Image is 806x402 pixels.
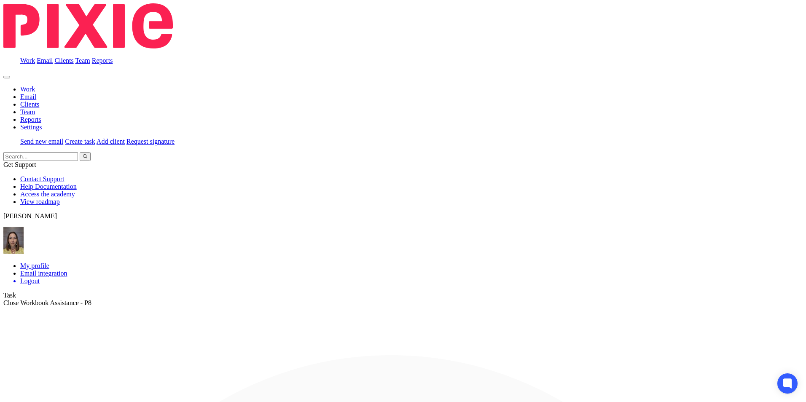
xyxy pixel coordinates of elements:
a: Email [20,93,36,100]
a: Logout [20,277,803,285]
label: Task [3,292,16,299]
a: Email integration [20,270,67,277]
a: View roadmap [20,198,60,205]
span: Get Support [3,161,36,168]
input: Search [3,152,78,161]
span: Logout [20,277,40,284]
a: Request signature [126,138,175,145]
img: Pixie [3,3,173,48]
a: Settings [20,123,42,131]
a: My profile [20,262,49,269]
a: Create task [65,138,95,145]
a: Team [75,57,90,64]
a: Access the academy [20,190,75,198]
a: Reports [92,57,113,64]
a: Team [20,108,35,115]
a: Help Documentation [20,183,77,190]
p: [PERSON_NAME] [3,212,803,220]
button: Search [80,152,91,161]
a: Work [20,86,35,93]
a: Reports [20,116,41,123]
a: Contact Support [20,175,64,182]
img: 20240425_114559.jpg [3,227,24,254]
a: Send new email [20,138,63,145]
a: Add client [97,138,125,145]
a: Email [37,57,53,64]
a: Clients [20,101,39,108]
a: Work [20,57,35,64]
a: Clients [54,57,73,64]
div: Close Workbook Assistance - P8 [3,299,803,307]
